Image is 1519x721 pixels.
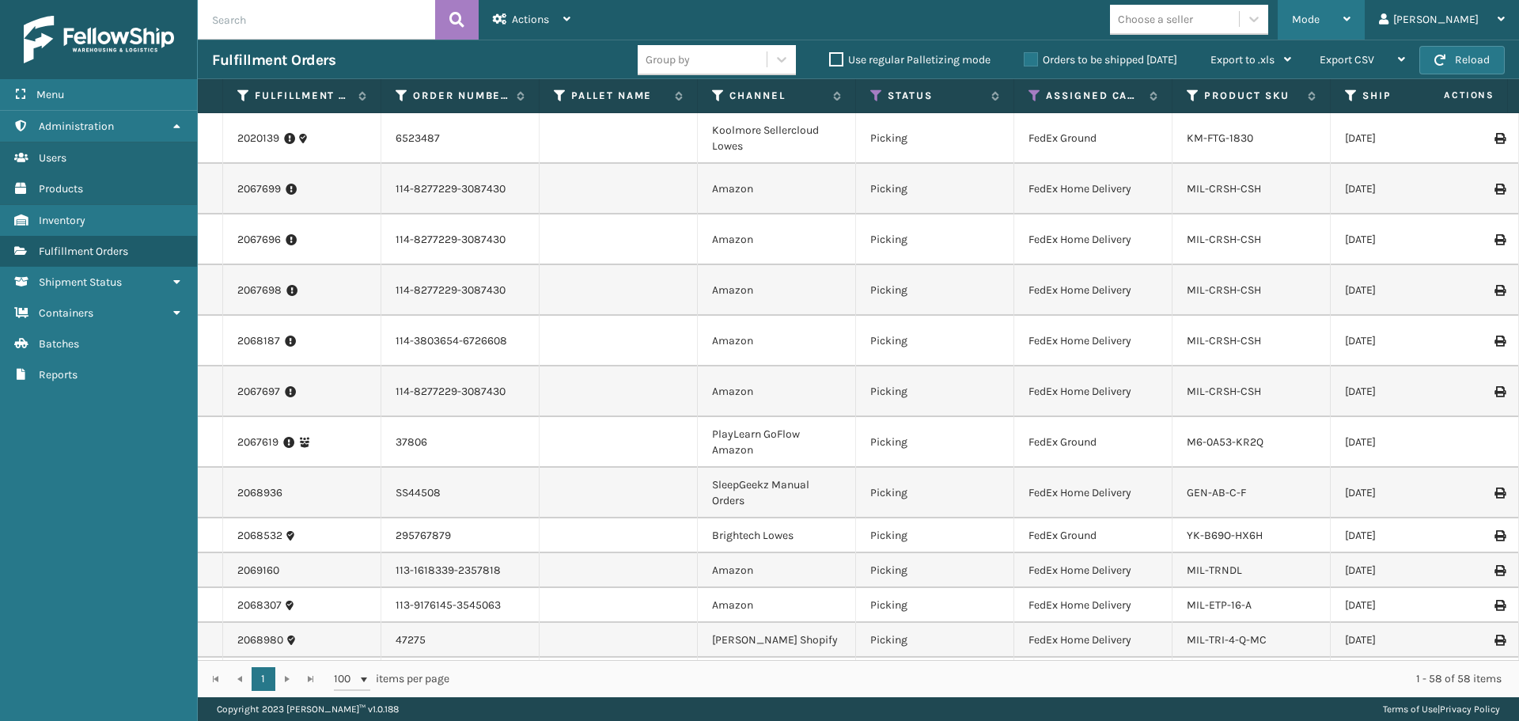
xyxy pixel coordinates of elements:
[1187,486,1246,499] a: GEN-AB-C-F
[1014,623,1172,658] td: FedEx Home Delivery
[381,518,540,553] td: 295767879
[381,316,540,366] td: 114-3803654-6726608
[698,518,856,553] td: Brightech Lowes
[381,113,540,164] td: 6523487
[1331,468,1489,518] td: [DATE]
[1014,468,1172,518] td: FedEx Home Delivery
[39,306,93,320] span: Containers
[212,51,335,70] h3: Fulfillment Orders
[1494,285,1504,296] i: Print Label
[856,265,1014,316] td: Picking
[1014,164,1172,214] td: FedEx Home Delivery
[698,214,856,265] td: Amazon
[1440,704,1500,715] a: Privacy Policy
[1494,488,1504,499] i: Print Label
[1014,417,1172,468] td: FedEx Ground
[698,265,856,316] td: Amazon
[698,417,856,468] td: PlayLearn GoFlow Amazon
[24,16,174,63] img: logo
[1014,113,1172,164] td: FedEx Ground
[237,434,278,450] a: 2067619
[237,632,283,648] a: 2068980
[1292,13,1320,26] span: Mode
[237,232,281,248] a: 2067696
[571,89,667,103] label: Pallet Name
[237,384,280,400] a: 2067697
[237,485,282,501] a: 2068936
[698,164,856,214] td: Amazon
[1187,233,1261,246] a: MIL-CRSH-CSH
[856,468,1014,518] td: Picking
[237,563,279,579] a: 2069160
[1014,588,1172,623] td: FedEx Home Delivery
[1014,366,1172,417] td: FedEx Home Delivery
[334,671,358,687] span: 100
[1494,133,1504,144] i: Print Label
[1494,530,1504,541] i: Print Label
[1210,53,1275,66] span: Export to .xls
[381,164,540,214] td: 114-8277229-3087430
[39,182,83,195] span: Products
[381,553,540,588] td: 113-1618339-2357818
[36,88,64,101] span: Menu
[1046,89,1142,103] label: Assigned Carrier Service
[856,588,1014,623] td: Picking
[856,113,1014,164] td: Picking
[1187,334,1261,347] a: MIL-CRSH-CSH
[856,518,1014,553] td: Picking
[1187,385,1261,398] a: MIL-CRSH-CSH
[1014,518,1172,553] td: FedEx Ground
[1494,336,1504,347] i: Print Label
[1187,633,1267,647] a: MIL-TRI-4-Q-MC
[698,468,856,518] td: SleepGeekz Manual Orders
[829,53,991,66] label: Use regular Palletizing mode
[1331,553,1489,588] td: [DATE]
[1394,82,1504,108] span: Actions
[381,468,540,518] td: SS44508
[1494,386,1504,397] i: Print Label
[698,316,856,366] td: Amazon
[255,89,350,103] label: Fulfillment Order Id
[1331,214,1489,265] td: [DATE]
[39,245,128,258] span: Fulfillment Orders
[698,113,856,164] td: Koolmore Sellercloud Lowes
[1331,113,1489,164] td: [DATE]
[1331,623,1489,658] td: [DATE]
[381,214,540,265] td: 114-8277229-3087430
[1331,658,1489,693] td: [DATE]
[1187,564,1242,577] a: MIL-TRNDL
[1187,598,1252,612] a: MIL-ETP-16-A
[1187,131,1253,145] a: KM-FTG-1830
[1014,265,1172,316] td: FedEx Home Delivery
[1383,704,1438,715] a: Terms of Use
[1331,366,1489,417] td: [DATE]
[888,89,983,103] label: Status
[1118,11,1193,28] div: Choose a seller
[252,667,275,691] a: 1
[39,275,122,289] span: Shipment Status
[646,51,690,68] div: Group by
[39,214,85,227] span: Inventory
[237,131,279,146] a: 2020139
[698,588,856,623] td: Amazon
[698,553,856,588] td: Amazon
[1014,553,1172,588] td: FedEx Home Delivery
[1494,184,1504,195] i: Print Label
[1331,588,1489,623] td: [DATE]
[237,598,282,613] a: 2068307
[1331,316,1489,366] td: [DATE]
[39,120,114,133] span: Administration
[413,89,509,103] label: Order Number
[856,553,1014,588] td: Picking
[1494,600,1504,611] i: Print Label
[237,528,282,544] a: 2068532
[1320,53,1374,66] span: Export CSV
[698,623,856,658] td: [PERSON_NAME] Shopify
[1494,234,1504,245] i: Print Label
[381,588,540,623] td: 113-9176145-3545063
[1494,565,1504,576] i: Print Label
[381,658,540,693] td: 113-2490392-0014637
[381,366,540,417] td: 114-8277229-3087430
[1331,265,1489,316] td: [DATE]
[856,214,1014,265] td: Picking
